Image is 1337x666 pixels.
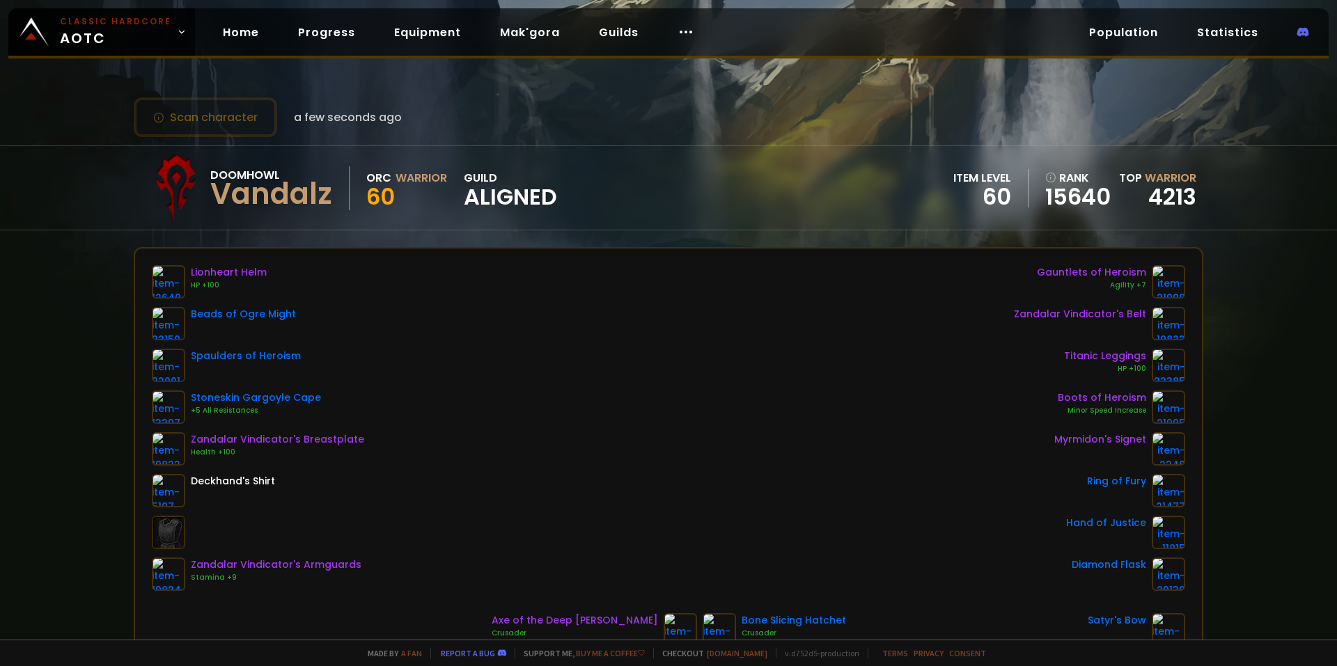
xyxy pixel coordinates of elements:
div: Zandalar Vindicator's Belt [1014,307,1146,322]
span: AOTC [60,15,171,49]
img: item-2246 [1152,432,1185,466]
div: Hand of Justice [1066,516,1146,530]
img: item-21477 [1152,474,1185,507]
a: Home [212,18,270,47]
img: item-21995 [1152,390,1185,424]
div: Stoneskin Gargoyle Cape [191,390,321,405]
img: item-21998 [1152,265,1185,299]
div: Agility +7 [1037,280,1146,291]
img: item-18323 [1152,613,1185,647]
span: Made by [359,648,422,658]
div: Axe of the Deep [PERSON_NAME] [492,613,658,628]
div: Zandalar Vindicator's Armguards [191,557,361,572]
div: Lionheart Helm [191,265,267,280]
span: a few seconds ago [294,109,402,126]
div: Diamond Flask [1072,557,1146,572]
div: Zandalar Vindicator's Breastplate [191,432,364,447]
div: Warrior [396,169,447,187]
span: Aligned [464,187,557,207]
div: Stamina +9 [191,572,361,583]
div: Boots of Heroism [1058,390,1146,405]
img: item-13397 [152,390,185,424]
span: v. d752d5 - production [776,648,859,658]
img: item-19823 [1152,307,1185,340]
div: Beads of Ogre Might [191,307,296,322]
div: Gauntlets of Heroism [1037,265,1146,280]
a: 4213 [1148,181,1196,212]
a: Guilds [588,18,650,47]
img: item-12640 [152,265,185,299]
a: [DOMAIN_NAME] [707,648,767,658]
div: Deckhand's Shirt [191,474,275,489]
a: Report a bug [441,648,495,658]
img: item-5107 [152,474,185,507]
div: Minor Speed Increase [1058,405,1146,416]
div: Crusader [492,628,658,639]
div: Titanic Leggings [1064,349,1146,363]
a: Privacy [914,648,944,658]
a: Statistics [1186,18,1269,47]
a: Consent [949,648,986,658]
div: HP +100 [191,280,267,291]
a: Population [1078,18,1169,47]
img: item-811 [664,613,697,647]
img: item-22150 [152,307,185,340]
a: Terms [882,648,908,658]
div: Myrmidon's Signet [1054,432,1146,447]
img: item-20130 [1152,557,1185,591]
img: item-19822 [152,432,185,466]
button: Scan character [134,97,277,137]
div: 60 [953,187,1011,207]
div: +5 All Resistances [191,405,321,416]
a: Mak'gora [489,18,571,47]
div: Crusader [742,628,846,639]
div: Orc [366,169,391,187]
a: Progress [287,18,366,47]
div: Vandalz [210,184,332,205]
div: item level [953,169,1011,187]
div: Satyr's Bow [1088,613,1146,628]
div: Top [1119,169,1196,187]
span: 60 [366,181,395,212]
div: rank [1045,169,1111,187]
img: item-19824 [152,557,185,591]
a: Buy me a coffee [576,648,645,658]
span: Warrior [1145,170,1196,186]
img: item-22001 [152,349,185,382]
div: Spaulders of Heroism [191,349,301,363]
span: Checkout [653,648,767,658]
img: item-18737 [703,613,736,647]
div: guild [464,169,557,207]
div: Bone Slicing Hatchet [742,613,846,628]
small: Classic Hardcore [60,15,171,28]
a: a fan [401,648,422,658]
a: Classic HardcoreAOTC [8,8,195,56]
div: Health +100 [191,447,364,458]
img: item-11815 [1152,516,1185,549]
a: Equipment [383,18,472,47]
div: HP +100 [1064,363,1146,374]
img: item-22385 [1152,349,1185,382]
div: Doomhowl [210,166,332,184]
a: 15640 [1045,187,1111,207]
span: Support me, [515,648,645,658]
div: Ring of Fury [1087,474,1146,489]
